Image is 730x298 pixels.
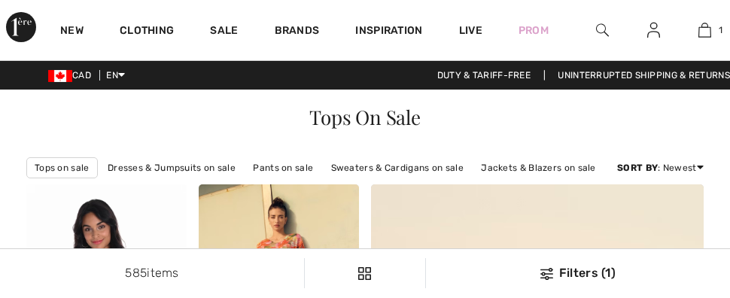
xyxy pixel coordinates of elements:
a: Jackets & Blazers on sale [473,158,604,178]
img: Filters [358,267,371,280]
a: Live [459,23,482,38]
span: 585 [125,266,147,280]
div: Filters (1) [435,264,721,282]
img: My Info [647,21,660,39]
span: 1 [719,23,722,37]
a: Sign In [635,21,672,40]
a: Sweaters & Cardigans on sale [324,158,471,178]
img: Canadian Dollar [48,70,72,82]
span: CAD [48,70,97,81]
a: Sale [210,24,238,40]
img: search the website [596,21,609,39]
img: Filters [540,268,553,280]
a: Dresses & Jumpsuits on sale [100,158,243,178]
span: Tops On Sale [309,104,420,130]
a: Brands [275,24,320,40]
a: Clothing [120,24,174,40]
strong: Sort By [617,163,658,173]
img: 1ère Avenue [6,12,36,42]
a: Tops on sale [26,157,98,178]
span: Inspiration [355,24,422,40]
a: 1 [680,21,729,39]
div: : Newest [617,161,704,175]
img: My Bag [698,21,711,39]
a: Pants on sale [245,158,321,178]
a: New [60,24,84,40]
span: EN [106,70,125,81]
a: Prom [519,23,549,38]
